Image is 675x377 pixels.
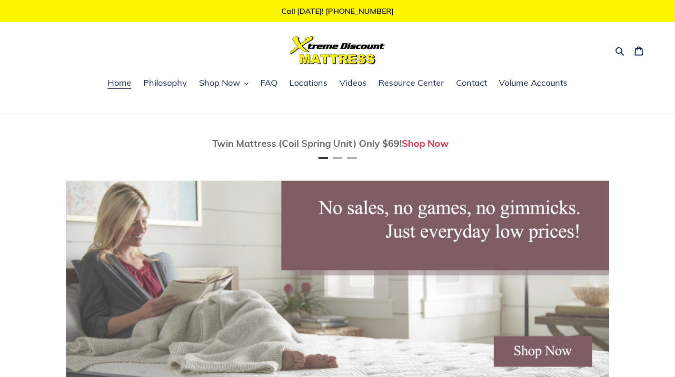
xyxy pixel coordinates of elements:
a: FAQ [256,76,282,91]
span: FAQ [260,77,278,89]
a: Shop Now [402,137,449,149]
a: Videos [335,76,371,91]
a: Volume Accounts [494,76,572,91]
span: Home [108,77,131,89]
span: Volume Accounts [499,77,567,89]
a: Home [103,76,136,91]
a: Contact [451,76,492,91]
a: Resource Center [374,76,449,91]
img: Xtreme Discount Mattress [290,36,385,64]
button: Page 1 [318,157,328,159]
button: Page 2 [333,157,342,159]
button: Page 3 [347,157,357,159]
a: Locations [285,76,332,91]
span: Twin Mattress (Coil Spring Unit) Only $69! [212,137,402,149]
span: Videos [339,77,367,89]
span: Contact [456,77,487,89]
span: Resource Center [378,77,444,89]
span: Locations [289,77,328,89]
span: Philosophy [143,77,187,89]
span: Shop Now [199,77,240,89]
a: Philosophy [139,76,192,91]
button: Shop Now [194,76,253,91]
